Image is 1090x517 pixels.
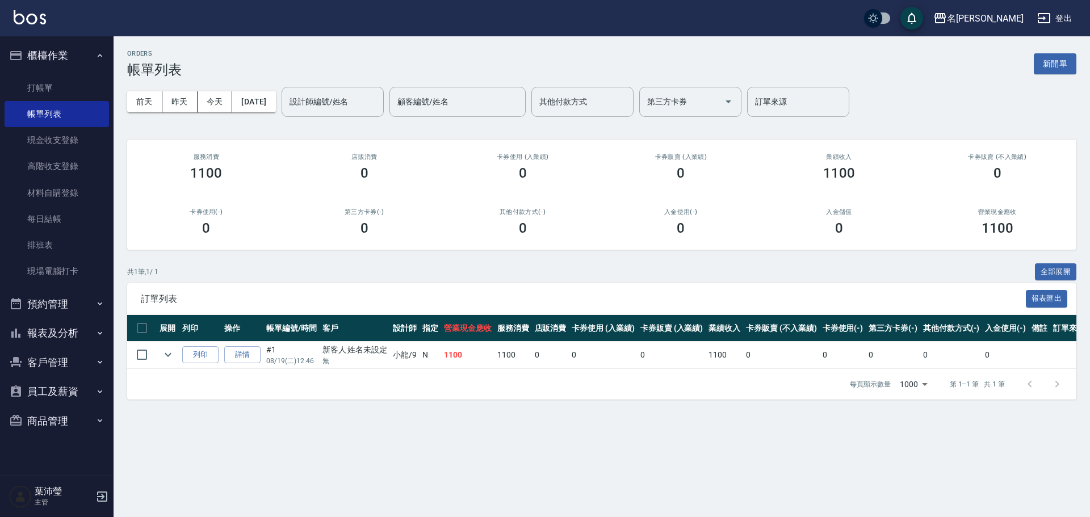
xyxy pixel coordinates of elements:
h2: 卡券使用 (入業績) [457,153,588,161]
th: 列印 [179,315,221,342]
div: 名[PERSON_NAME] [947,11,1024,26]
h2: 其他付款方式(-) [457,208,588,216]
div: 新客人 姓名未設定 [322,344,388,356]
button: 櫃檯作業 [5,41,109,70]
th: 營業現金應收 [441,315,494,342]
p: 08/19 (二) 12:46 [266,356,317,366]
h2: 卡券販賣 (入業績) [615,153,747,161]
p: 無 [322,356,388,366]
a: 材料自購登錄 [5,180,109,206]
a: 每日結帳 [5,206,109,232]
p: 主管 [35,497,93,507]
a: 現金收支登錄 [5,127,109,153]
th: 卡券販賣 (不入業績) [743,315,819,342]
img: Logo [14,10,46,24]
button: 全部展開 [1035,263,1077,281]
button: 昨天 [162,91,198,112]
td: 0 [532,342,569,368]
th: 設計師 [390,315,420,342]
a: 詳情 [224,346,261,364]
p: 每頁顯示數量 [850,379,891,389]
h2: 業績收入 [774,153,905,161]
a: 高階收支登錄 [5,153,109,179]
button: 客戶管理 [5,348,109,377]
h3: 0 [202,220,210,236]
td: 0 [982,342,1029,368]
td: 0 [920,342,983,368]
p: 共 1 筆, 1 / 1 [127,267,158,277]
h2: 店販消費 [299,153,430,161]
h3: 服務消費 [141,153,272,161]
td: 1100 [494,342,532,368]
h3: 0 [677,165,685,181]
h5: 葉沛瑩 [35,486,93,497]
th: 展開 [157,315,179,342]
button: Open [719,93,737,111]
th: 第三方卡券(-) [866,315,920,342]
a: 新開單 [1034,58,1076,69]
button: 商品管理 [5,406,109,436]
span: 訂單列表 [141,293,1026,305]
th: 入金使用(-) [982,315,1029,342]
img: Person [9,485,32,508]
button: 列印 [182,346,219,364]
td: 0 [569,342,638,368]
h3: 1100 [982,220,1013,236]
h2: 入金使用(-) [615,208,747,216]
a: 現場電腦打卡 [5,258,109,284]
th: 指定 [420,315,441,342]
td: 0 [638,342,706,368]
h3: 1100 [190,165,222,181]
button: save [900,7,923,30]
td: 小龍 /9 [390,342,420,368]
button: 報表及分析 [5,318,109,348]
a: 打帳單 [5,75,109,101]
button: 名[PERSON_NAME] [929,7,1028,30]
th: 備註 [1029,315,1050,342]
h2: 營業現金應收 [932,208,1063,216]
th: 卡券使用 (入業績) [569,315,638,342]
button: 員工及薪資 [5,377,109,406]
th: 卡券使用(-) [820,315,866,342]
td: 1100 [706,342,743,368]
h3: 0 [519,220,527,236]
h3: 0 [360,220,368,236]
button: 今天 [198,91,233,112]
h3: 1100 [823,165,855,181]
td: 0 [743,342,819,368]
th: 卡券販賣 (入業績) [638,315,706,342]
h3: 帳單列表 [127,62,182,78]
h2: 卡券販賣 (不入業績) [932,153,1063,161]
td: N [420,342,441,368]
h2: 第三方卡券(-) [299,208,430,216]
th: 其他付款方式(-) [920,315,983,342]
button: expand row [160,346,177,363]
button: 預約管理 [5,289,109,319]
div: 1000 [895,369,932,400]
a: 報表匯出 [1026,293,1068,304]
td: 0 [866,342,920,368]
button: 登出 [1033,8,1076,29]
td: #1 [263,342,320,368]
h2: ORDERS [127,50,182,57]
th: 業績收入 [706,315,743,342]
th: 訂單來源 [1050,315,1088,342]
th: 帳單編號/時間 [263,315,320,342]
h3: 0 [519,165,527,181]
th: 店販消費 [532,315,569,342]
th: 服務消費 [494,315,532,342]
th: 操作 [221,315,263,342]
h3: 0 [677,220,685,236]
h3: 0 [993,165,1001,181]
a: 排班表 [5,232,109,258]
button: 前天 [127,91,162,112]
h3: 0 [360,165,368,181]
td: 1100 [441,342,494,368]
button: 報表匯出 [1026,290,1068,308]
button: [DATE] [232,91,275,112]
a: 帳單列表 [5,101,109,127]
p: 第 1–1 筆 共 1 筆 [950,379,1005,389]
h2: 入金儲值 [774,208,905,216]
h2: 卡券使用(-) [141,208,272,216]
td: 0 [820,342,866,368]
